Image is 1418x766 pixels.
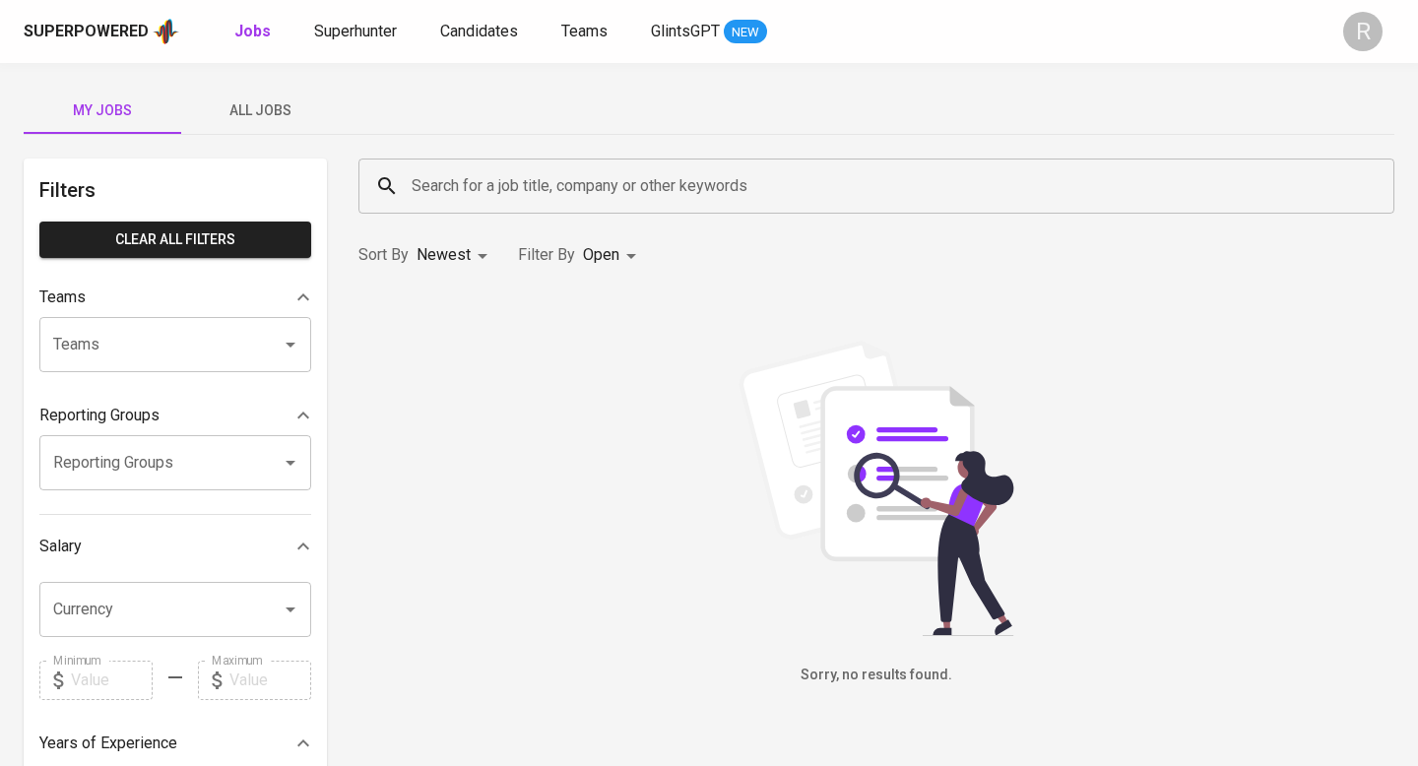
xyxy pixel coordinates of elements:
img: app logo [153,17,179,46]
span: Open [583,245,619,264]
a: Candidates [440,20,522,44]
div: Superpowered [24,21,149,43]
b: Jobs [234,22,271,40]
p: Years of Experience [39,732,177,755]
span: My Jobs [35,98,169,123]
div: R [1343,12,1383,51]
span: Clear All filters [55,227,295,252]
div: Salary [39,527,311,566]
span: Superhunter [314,22,397,40]
span: Candidates [440,22,518,40]
p: Teams [39,286,86,309]
h6: Sorry, no results found. [358,665,1394,686]
a: Teams [561,20,612,44]
button: Open [277,331,304,358]
a: GlintsGPT NEW [651,20,767,44]
input: Value [229,661,311,700]
span: All Jobs [193,98,327,123]
p: Salary [39,535,82,558]
img: file_searching.svg [729,341,1024,636]
button: Open [277,596,304,623]
div: Teams [39,278,311,317]
div: Newest [417,237,494,274]
input: Value [71,661,153,700]
span: NEW [724,23,767,42]
div: Open [583,237,643,274]
p: Reporting Groups [39,404,160,427]
button: Clear All filters [39,222,311,258]
div: Reporting Groups [39,396,311,435]
p: Newest [417,243,471,267]
p: Sort By [358,243,409,267]
a: Superhunter [314,20,401,44]
div: Years of Experience [39,724,311,763]
h6: Filters [39,174,311,206]
span: GlintsGPT [651,22,720,40]
p: Filter By [518,243,575,267]
button: Open [277,449,304,477]
a: Superpoweredapp logo [24,17,179,46]
span: Teams [561,22,608,40]
a: Jobs [234,20,275,44]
